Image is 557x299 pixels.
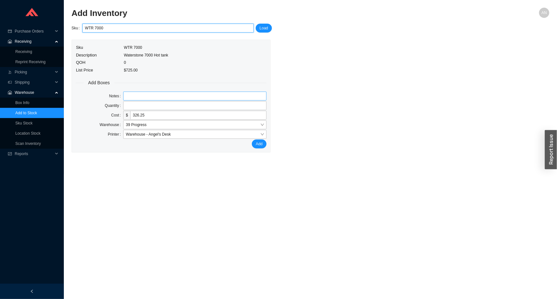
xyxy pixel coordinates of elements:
span: Receiving [15,36,53,47]
label: Printer [108,130,124,139]
span: AN [542,8,547,18]
td: $725.00 [124,66,169,74]
span: $ [123,111,130,120]
td: Waterstone 7000 Hot tank [124,51,169,59]
span: 39 Progress [126,121,264,129]
span: Purchase Orders [15,26,53,36]
a: Reprint Receiving [15,60,46,64]
td: List Price [76,66,124,74]
a: Add to Stock [15,111,37,115]
span: Warehouse - Angel's Desk [126,130,264,138]
label: Notes [109,92,124,101]
label: Quantity [105,101,123,110]
button: Add [252,139,266,148]
a: Sku Stock [15,121,33,125]
span: fund [8,152,12,156]
td: Sku [76,44,124,51]
span: Add Boxes [84,79,114,86]
span: Load [260,25,268,31]
label: Warehouse [100,120,123,129]
span: Shipping [15,77,53,87]
a: Box Info [15,101,29,105]
span: Warehouse [15,87,53,98]
td: QOH [76,59,124,66]
td: Description [76,51,124,59]
label: Sku [72,24,82,33]
label: Cost [111,111,123,120]
a: Scan Inventory [15,141,41,146]
span: Add [256,141,262,147]
span: Reports [15,149,53,159]
h2: Add Inventory [72,8,430,19]
span: credit-card [8,29,12,33]
span: left [30,289,34,293]
span: Picking [15,67,53,77]
a: Location Stock [15,131,41,136]
td: 0 [124,59,169,66]
button: Load [256,24,272,33]
a: Receiving [15,49,32,54]
td: WTR 7000 [124,44,169,51]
